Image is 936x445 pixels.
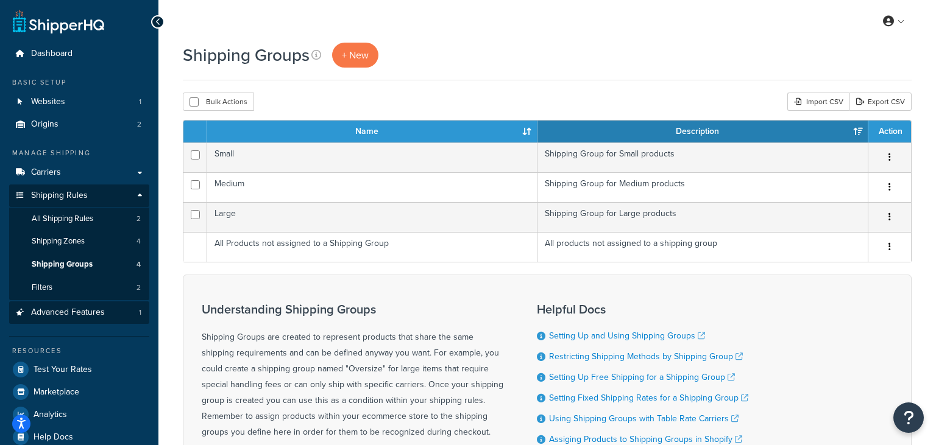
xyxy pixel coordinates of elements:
div: Shipping Groups are created to represent products that share the same shipping requirements and c... [202,303,506,440]
span: 4 [136,259,141,270]
li: Shipping Groups [9,253,149,276]
a: Websites 1 [9,91,149,113]
span: Shipping Groups [32,259,93,270]
button: Bulk Actions [183,93,254,111]
a: Using Shipping Groups with Table Rate Carriers [549,412,739,425]
div: Import CSV [787,93,849,111]
a: Restricting Shipping Methods by Shipping Group [549,350,743,363]
span: Origins [31,119,58,130]
span: Shipping Rules [31,191,88,201]
span: Advanced Features [31,307,105,318]
span: 1 [139,307,141,318]
td: Shipping Group for Small products [537,142,868,172]
span: Websites [31,97,65,107]
td: Small [207,142,537,172]
a: Filters 2 [9,276,149,299]
a: Dashboard [9,43,149,65]
a: Analytics [9,404,149,426]
a: All Shipping Rules 2 [9,208,149,230]
button: Open Resource Center [893,402,924,433]
a: Marketplace [9,381,149,403]
span: 2 [137,119,141,130]
th: Description: activate to sort column ascending [537,121,868,142]
a: Setting Fixed Shipping Rates for a Shipping Group [549,391,748,404]
span: All Shipping Rules [32,214,93,224]
li: Filters [9,276,149,299]
span: 2 [136,214,141,224]
span: Shipping Zones [32,236,85,247]
span: 4 [136,236,141,247]
li: Shipping Rules [9,184,149,300]
a: Advanced Features 1 [9,301,149,324]
td: Shipping Group for Large products [537,202,868,232]
div: Manage Shipping [9,148,149,158]
li: Origins [9,113,149,136]
a: Setting Up Free Shipping for a Shipping Group [549,371,735,384]
span: Analytics [34,410,67,420]
span: 2 [136,282,141,293]
a: Export CSV [849,93,912,111]
li: Shipping Zones [9,230,149,253]
li: Advanced Features [9,301,149,324]
th: Action [868,121,911,142]
span: Marketplace [34,387,79,398]
td: All products not assigned to a shipping group [537,232,868,262]
h3: Helpful Docs [537,303,748,316]
span: 1 [139,97,141,107]
div: Resources [9,346,149,356]
span: Filters [32,282,52,293]
a: Carriers [9,161,149,184]
a: Shipping Groups 4 [9,253,149,276]
div: Basic Setup [9,77,149,88]
span: Carriers [31,167,61,178]
td: All Products not assigned to a Shipping Group [207,232,537,262]
h3: Understanding Shipping Groups [202,303,506,316]
a: + New [332,43,378,68]
a: Test Your Rates [9,359,149,380]
a: Shipping Rules [9,184,149,207]
span: + New [342,48,369,62]
td: Shipping Group for Medium products [537,172,868,202]
a: ShipperHQ Home [13,9,104,33]
a: Setting Up and Using Shipping Groups [549,329,705,342]
li: All Shipping Rules [9,208,149,230]
td: Medium [207,172,537,202]
span: Test Your Rates [34,365,92,375]
td: Large [207,202,537,232]
th: Name: activate to sort column ascending [207,121,537,142]
h1: Shipping Groups [183,43,310,67]
span: Help Docs [34,432,73,443]
span: Dashboard [31,49,73,59]
li: Websites [9,91,149,113]
a: Origins 2 [9,113,149,136]
a: Shipping Zones 4 [9,230,149,253]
